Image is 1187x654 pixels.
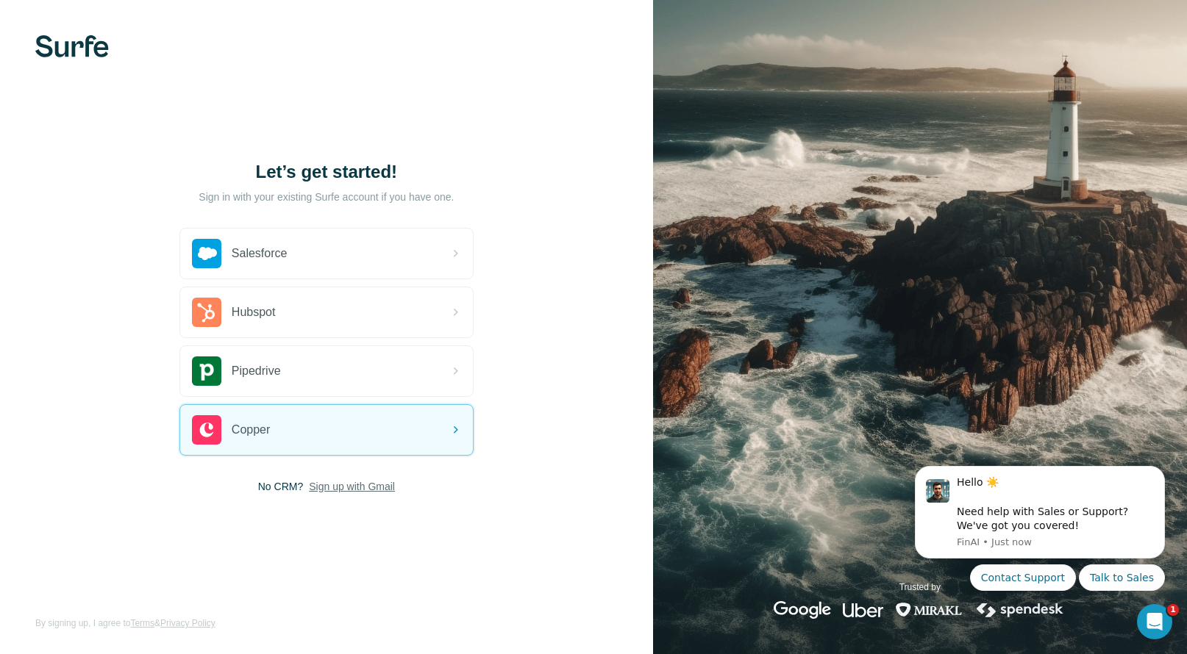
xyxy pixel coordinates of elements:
[232,303,276,321] span: Hubspot
[309,479,395,494] button: Sign up with Gmail
[232,245,288,262] span: Salesforce
[130,618,154,628] a: Terms
[893,448,1187,647] iframe: Intercom notifications message
[192,415,221,445] img: copper's logo
[160,618,215,628] a: Privacy Policy
[843,601,883,619] img: uber's logo
[1137,604,1172,639] iframe: Intercom live chat
[1167,604,1179,616] span: 1
[258,479,303,494] span: No CRM?
[35,617,215,630] span: By signing up, I agree to &
[774,601,831,619] img: google's logo
[199,190,454,204] p: Sign in with your existing Surfe account if you have one.
[35,35,109,57] img: Surfe's logo
[192,239,221,268] img: salesforce's logo
[232,421,270,439] span: Copper
[232,362,281,380] span: Pipedrive
[179,160,474,184] h1: Let’s get started!
[192,298,221,327] img: hubspot's logo
[192,356,221,386] img: pipedrive's logo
